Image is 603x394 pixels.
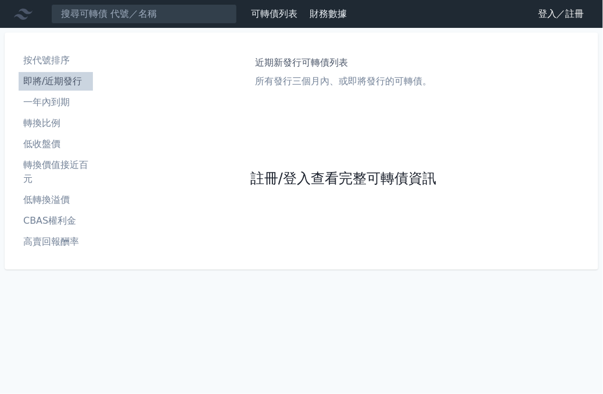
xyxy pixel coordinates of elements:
[529,5,594,23] a: 登入／註冊
[51,4,237,24] input: 搜尋可轉債 代號／名稱
[19,51,93,70] a: 按代號排序
[19,74,93,88] li: 即將/近期發行
[310,8,347,19] a: 財務數據
[19,72,93,91] a: 即將/近期發行
[19,53,93,67] li: 按代號排序
[19,137,93,151] li: 低收盤價
[19,214,93,228] li: CBAS權利金
[19,114,93,132] a: 轉換比例
[19,212,93,230] a: CBAS權利金
[19,235,93,249] li: 高賣回報酬率
[255,74,432,88] p: 所有發行三個月內、或即將發行的可轉債。
[19,95,93,109] li: 一年內到期
[19,116,93,130] li: 轉換比例
[19,191,93,209] a: 低轉換溢價
[19,232,93,251] a: 高賣回報酬率
[19,193,93,207] li: 低轉換溢價
[19,93,93,112] a: 一年內到期
[255,56,432,70] h1: 近期新發行可轉債列表
[19,156,93,188] a: 轉換價值接近百元
[19,158,93,186] li: 轉換價值接近百元
[251,8,297,19] a: 可轉債列表
[19,135,93,153] a: 低收盤價
[250,170,436,188] a: 註冊/登入查看完整可轉債資訊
